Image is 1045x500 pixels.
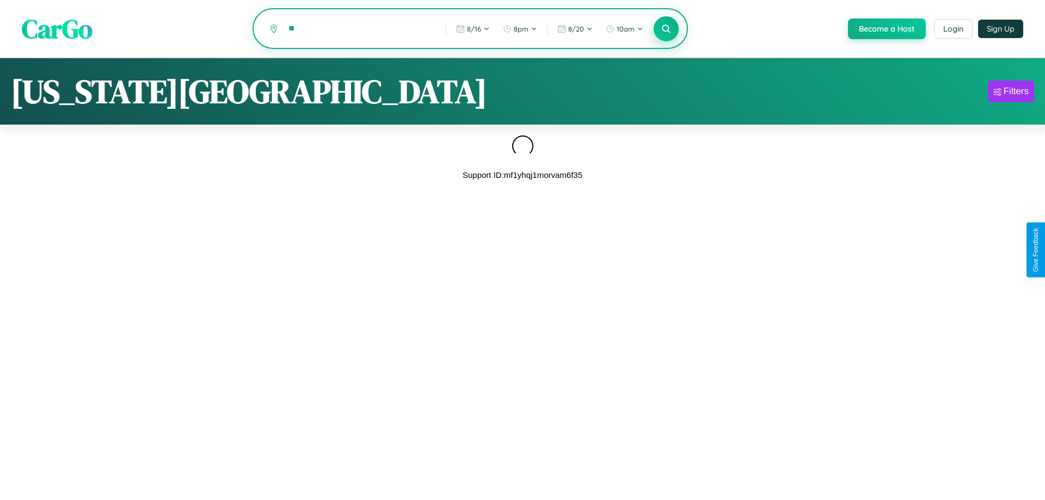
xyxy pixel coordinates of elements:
[1004,86,1029,97] div: Filters
[617,24,635,33] span: 10am
[463,168,582,182] p: Support ID: mf1yhqj1morvam6f35
[497,20,543,38] button: 8pm
[11,69,487,114] h1: [US_STATE][GEOGRAPHIC_DATA]
[514,24,528,33] span: 8pm
[988,81,1034,102] button: Filters
[467,24,481,33] span: 8 / 16
[22,11,93,47] span: CarGo
[600,20,649,38] button: 10am
[568,24,584,33] span: 8 / 20
[451,20,495,38] button: 8/16
[552,20,598,38] button: 8/20
[978,20,1023,38] button: Sign Up
[1032,228,1040,272] div: Give Feedback
[848,18,926,39] button: Become a Host
[934,19,973,39] button: Login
